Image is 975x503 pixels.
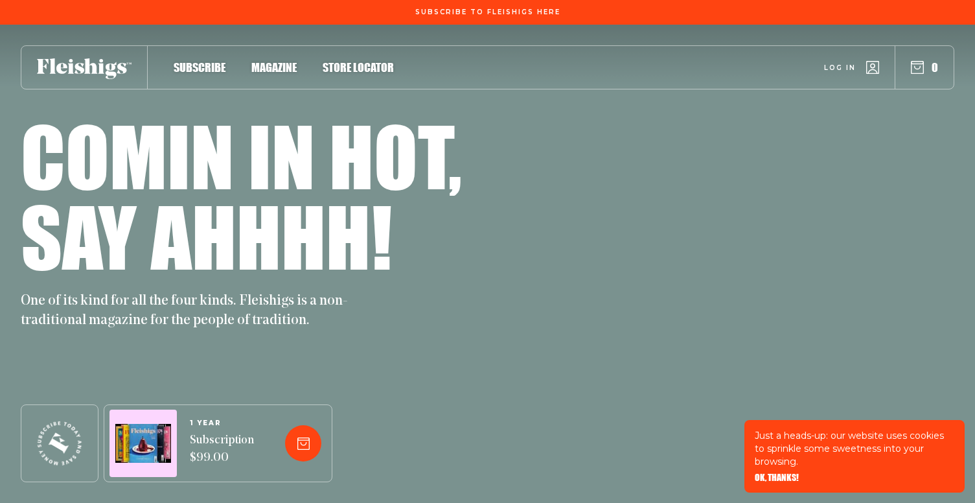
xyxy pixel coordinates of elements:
a: Store locator [323,58,394,76]
h1: Comin in hot, [21,115,462,196]
img: Magazines image [115,424,171,463]
p: Just a heads-up: our website uses cookies to sprinkle some sweetness into your browsing. [755,429,954,468]
a: Log in [824,61,879,74]
a: Subscribe [174,58,225,76]
p: One of its kind for all the four kinds. Fleishigs is a non-traditional magazine for the people of... [21,292,358,331]
a: Subscribe To Fleishigs Here [413,8,563,15]
button: OK, THANKS! [755,473,799,482]
span: Subscription $99.00 [190,432,254,467]
a: 1 YEARSubscription $99.00 [190,419,254,467]
button: 0 [911,60,938,75]
span: Store locator [323,60,394,75]
h1: Say ahhhh! [21,196,392,276]
span: 1 YEAR [190,419,254,427]
a: Magazine [251,58,297,76]
span: Subscribe [174,60,225,75]
span: Subscribe To Fleishigs Here [415,8,560,16]
span: Log in [824,63,856,73]
span: Magazine [251,60,297,75]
